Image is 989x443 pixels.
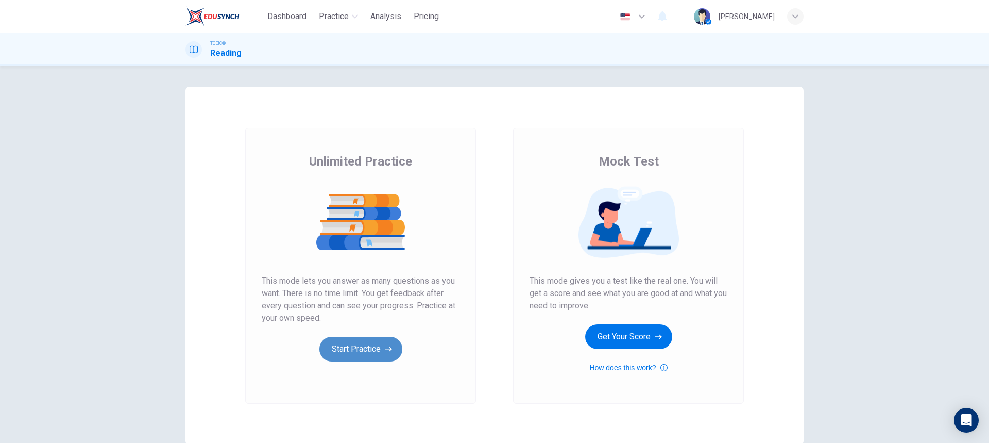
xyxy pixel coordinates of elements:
[263,7,311,26] button: Dashboard
[319,10,349,23] span: Practice
[267,10,306,23] span: Dashboard
[210,47,242,59] h1: Reading
[262,275,459,324] span: This mode lets you answer as many questions as you want. There is no time limit. You get feedback...
[185,6,263,27] a: EduSynch logo
[210,40,226,47] span: TOEIC®
[185,6,240,27] img: EduSynch logo
[366,7,405,26] button: Analysis
[954,408,979,433] div: Open Intercom Messenger
[309,153,412,170] span: Unlimited Practice
[619,13,632,21] img: en
[410,7,443,26] button: Pricing
[589,362,667,374] button: How does this work?
[319,337,402,362] button: Start Practice
[370,10,401,23] span: Analysis
[414,10,439,23] span: Pricing
[719,10,775,23] div: [PERSON_NAME]
[315,7,362,26] button: Practice
[694,8,710,25] img: Profile picture
[530,275,727,312] span: This mode gives you a test like the real one. You will get a score and see what you are good at a...
[599,153,659,170] span: Mock Test
[585,324,672,349] button: Get Your Score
